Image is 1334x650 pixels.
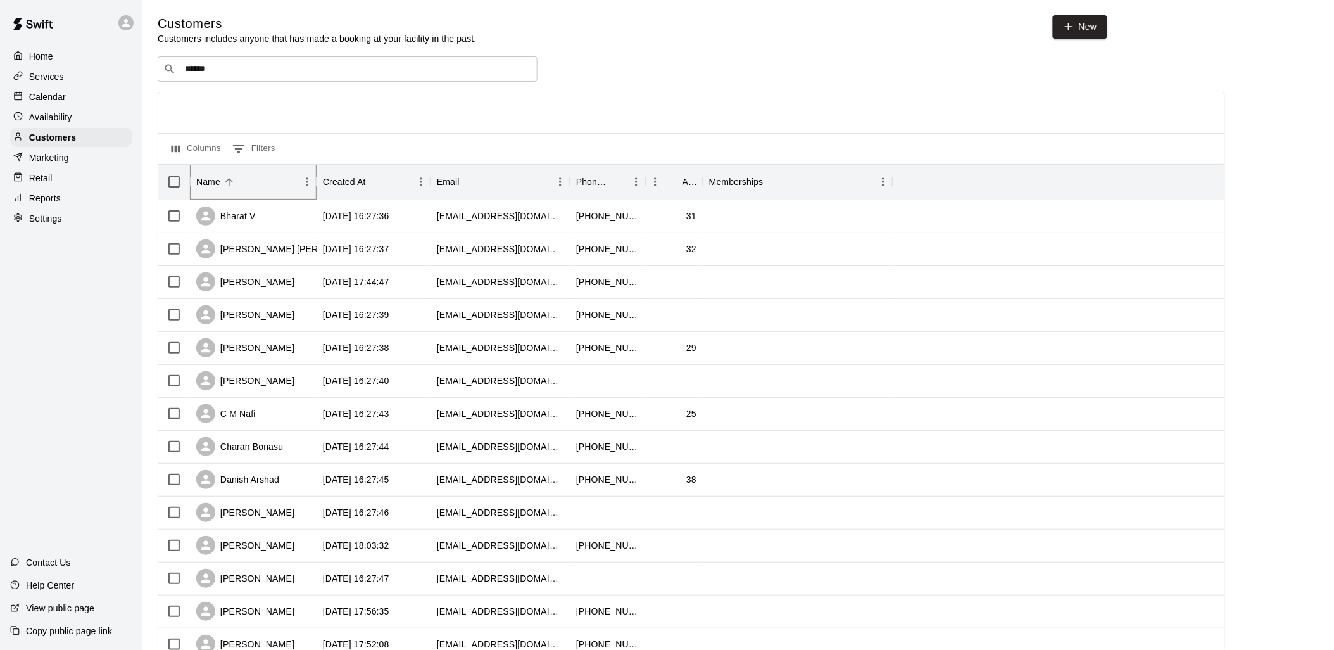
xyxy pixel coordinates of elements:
[437,407,563,420] div: naficm01@gmail.com
[764,173,781,191] button: Sort
[29,212,62,225] p: Settings
[29,192,61,205] p: Reports
[709,164,764,200] div: Memberships
[317,164,431,200] div: Created At
[323,407,389,420] div: 2025-07-22 16:27:43
[10,189,132,208] a: Reports
[576,210,639,222] div: +17089723693
[576,243,639,255] div: +16093697045
[437,473,563,486] div: da.arshad@yahoo.com
[323,374,389,387] div: 2025-07-22 16:27:40
[10,47,132,66] a: Home
[412,172,431,191] button: Menu
[551,172,570,191] button: Menu
[10,67,132,86] div: Services
[576,276,639,288] div: +13023677375
[576,473,639,486] div: +18136182346
[10,108,132,127] a: Availability
[323,440,389,453] div: 2025-07-22 16:27:44
[323,309,389,321] div: 2025-07-22 16:27:39
[26,579,74,592] p: Help Center
[609,173,627,191] button: Sort
[196,437,283,456] div: Charan Bonasu
[29,70,64,83] p: Services
[29,91,66,103] p: Calendar
[196,404,256,423] div: C M Nafi
[683,164,696,200] div: Age
[10,169,132,188] a: Retail
[158,32,477,45] p: Customers includes anyone that has made a booking at your facility in the past.
[686,243,696,255] div: 32
[196,207,256,226] div: Bharat V
[576,539,639,552] div: +14047033311
[437,440,563,453] div: csree106@gmail.com
[196,371,294,390] div: [PERSON_NAME]
[323,341,389,354] div: 2025-07-22 16:27:38
[168,139,224,159] button: Select columns
[29,50,53,63] p: Home
[646,164,703,200] div: Age
[196,272,294,291] div: [PERSON_NAME]
[703,164,893,200] div: Memberships
[158,15,477,32] h5: Customers
[29,151,69,164] p: Marketing
[323,276,389,288] div: 2025-08-08 17:44:47
[26,625,112,637] p: Copy public page link
[627,172,646,191] button: Menu
[196,470,279,489] div: Danish Arshad
[323,210,389,222] div: 2025-07-22 16:27:36
[298,172,317,191] button: Menu
[323,164,366,200] div: Created At
[323,506,389,519] div: 2025-07-22 16:27:46
[460,173,477,191] button: Sort
[10,128,132,147] div: Customers
[576,407,639,420] div: +15073197173
[686,210,696,222] div: 31
[437,276,563,288] div: bhargava92p@gmail.com
[196,536,294,555] div: [PERSON_NAME]
[196,569,294,588] div: [PERSON_NAME]
[874,172,893,191] button: Menu
[196,239,371,258] div: [PERSON_NAME] [PERSON_NAME]
[196,164,220,200] div: Name
[29,131,76,144] p: Customers
[196,602,294,621] div: [PERSON_NAME]
[570,164,646,200] div: Phone Number
[665,173,683,191] button: Sort
[576,605,639,618] div: +18133264946
[437,243,563,255] div: bharathnani19@gmail.com
[323,605,389,618] div: 2025-08-08 17:56:35
[437,309,563,321] div: sam2260zx@gmail.com
[437,210,563,222] div: vbr9576@gmail.com
[646,172,665,191] button: Menu
[26,602,94,615] p: View public page
[26,556,71,569] p: Contact Us
[437,374,563,387] div: bhushandhuri1@gmail.com
[220,173,238,191] button: Sort
[196,338,294,357] div: [PERSON_NAME]
[10,87,132,106] div: Calendar
[10,209,132,228] a: Settings
[686,407,696,420] div: 25
[437,605,563,618] div: firshad.itpro@gmail.com
[576,440,639,453] div: +13202378231
[1053,15,1107,39] a: New
[437,539,563,552] div: dhairyabhatt283@gmail.com
[196,305,294,324] div: [PERSON_NAME]
[196,503,294,522] div: [PERSON_NAME]
[437,506,563,519] div: dhairyabhatt284@gmail.com
[576,341,639,354] div: +18139653453
[366,173,384,191] button: Sort
[29,111,72,124] p: Availability
[323,572,389,585] div: 2025-07-22 16:27:47
[323,473,389,486] div: 2025-07-22 16:27:45
[576,164,609,200] div: Phone Number
[323,243,389,255] div: 2025-07-22 16:27:37
[576,309,639,321] div: +14154837698
[29,172,53,184] p: Retail
[10,148,132,167] a: Marketing
[431,164,570,200] div: Email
